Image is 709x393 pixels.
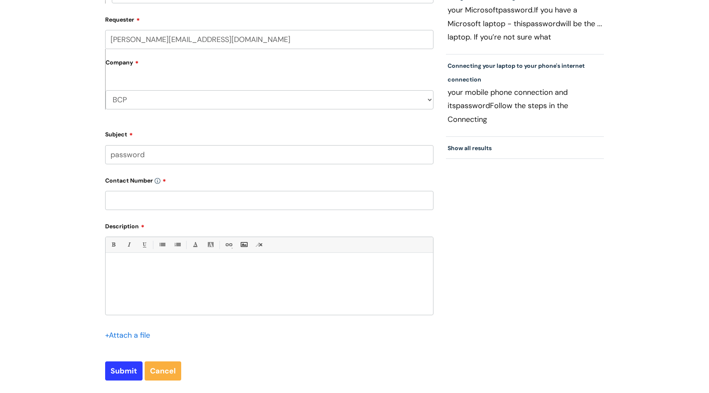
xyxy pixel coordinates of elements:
[105,220,433,230] label: Description
[105,128,433,138] label: Subject
[123,240,134,250] a: Italic (Ctrl-I)
[172,240,182,250] a: 1. Ordered List (Ctrl-Shift-8)
[448,3,602,43] p: your Microsoft If you have a Microsoft laptop - this will be the ... laptop. If you’re not sure w...
[105,330,109,340] span: +
[448,62,585,83] a: Connecting your laptop to your phone's internet connection
[456,101,490,111] span: password
[239,240,249,250] a: Insert Image...
[105,30,433,49] input: Email
[145,361,181,381] a: Cancel
[157,240,167,250] a: • Unordered List (Ctrl-Shift-7)
[448,86,602,126] p: your mobile phone connection and its Follow the steps in the Connecting
[498,5,534,15] span: password.
[190,240,200,250] a: Font Color
[105,361,143,381] input: Submit
[223,240,234,250] a: Link
[205,240,216,250] a: Back Color
[108,240,118,250] a: Bold (Ctrl-B)
[448,144,492,152] a: Show all results
[105,329,155,342] div: Attach a file
[105,13,433,23] label: Requester
[105,174,433,184] label: Contact Number
[526,19,560,29] span: password
[139,240,149,250] a: Underline(Ctrl-U)
[155,178,160,184] img: info-icon.svg
[254,240,264,250] a: Remove formatting (Ctrl-\)
[106,56,433,75] label: Company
